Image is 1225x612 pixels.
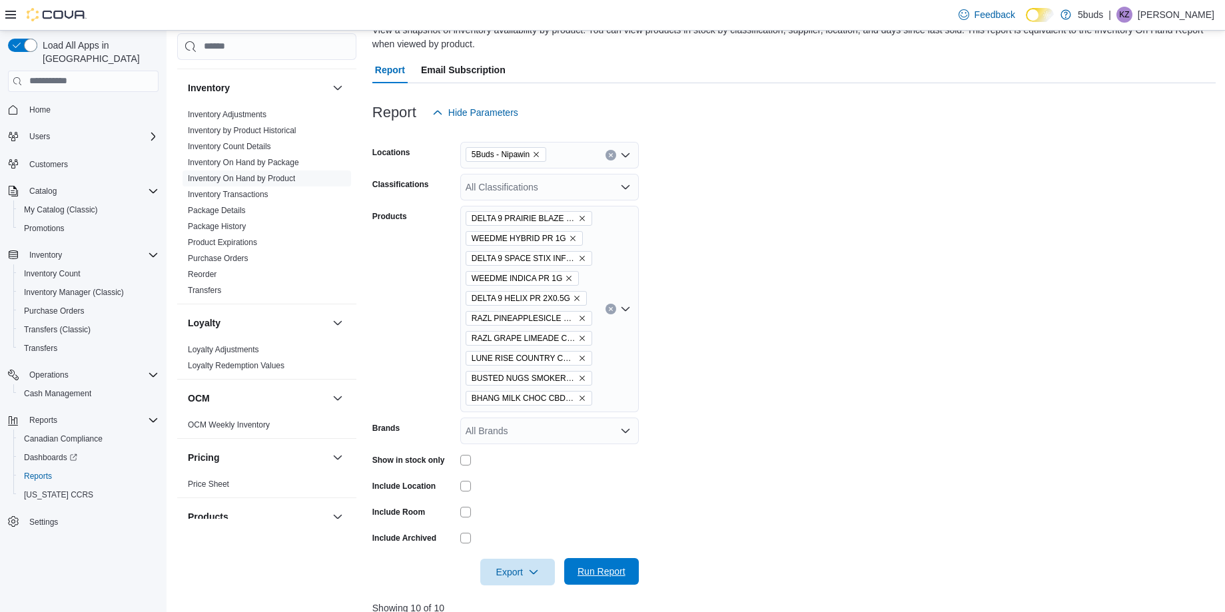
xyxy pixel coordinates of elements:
a: Purchase Orders [188,254,248,263]
button: Cash Management [13,384,164,403]
button: Reports [24,412,63,428]
button: Inventory [330,80,346,96]
a: Inventory Manager (Classic) [19,284,129,300]
span: Cash Management [19,386,159,402]
a: Inventory Count Details [188,142,271,151]
span: Inventory Count Details [188,141,271,152]
label: Include Archived [372,533,436,543]
span: Catalog [24,183,159,199]
div: Pricing [177,476,356,497]
div: Inventory [177,107,356,304]
span: DELTA 9 HELIX PR 2X0.5G [466,291,587,306]
button: Open list of options [620,182,631,192]
span: Product Expirations [188,237,257,248]
a: Dashboards [19,450,83,465]
label: Show in stock only [372,455,445,465]
p: | [1108,7,1111,23]
button: Inventory Count [13,264,164,283]
span: DELTA 9 SPACE STIX INFUSED PR 2X0.5G [472,252,576,265]
button: Transfers (Classic) [13,320,164,339]
div: View a snapshot of inventory availability by product. You can view products in stock by classific... [372,23,1209,51]
span: Inventory Manager (Classic) [19,284,159,300]
a: Price Sheet [188,479,229,489]
h3: Products [188,510,228,523]
span: Dashboards [24,452,77,463]
button: Remove DELTA 9 SPACE STIX INFUSED PR 2X0.5G from selection in this group [578,254,586,262]
button: Remove WEEDME INDICA PR 1G from selection in this group [565,274,573,282]
button: Export [480,559,555,585]
a: Transfers (Classic) [19,322,96,338]
a: Inventory Count [19,266,86,282]
span: Inventory Transactions [188,189,268,200]
button: Remove DELTA 9 PRAIRIE BLAZE PR 2x0.5g from selection in this group [578,214,586,222]
h3: Pricing [188,451,219,464]
span: Operations [29,370,69,380]
nav: Complex example [8,95,159,566]
button: Promotions [13,219,164,238]
button: Settings [3,512,164,531]
span: Home [29,105,51,115]
a: Inventory On Hand by Package [188,158,299,167]
span: Reports [19,468,159,484]
span: Operations [24,367,159,383]
span: WEEDME HYBRID PR 1G [466,231,583,246]
span: RAZL PINEAPPLESICLE CART 1ML [466,311,592,326]
button: Products [330,509,346,525]
span: RAZL GRAPE LIMEADE CART 1ML [472,332,576,345]
span: Canadian Compliance [19,431,159,447]
span: Dashboards [19,450,159,465]
span: BHANG MILK CHOC CBD 10G [466,391,592,406]
a: Reorder [188,270,216,279]
button: Remove RAZL PINEAPPLESICLE CART 1ML from selection in this group [578,314,586,322]
button: Remove BUSTED NUGS SMOKERS SIX PACK PR 6X0.5G from selection in this group [578,374,586,382]
span: BHANG MILK CHOC CBD 10G [472,392,576,405]
a: Customers [24,156,73,172]
span: Promotions [19,220,159,236]
div: Loyalty [177,342,356,379]
span: Cash Management [24,388,91,399]
span: DELTA 9 PRAIRIE BLAZE PR 2x0.5g [472,212,576,225]
a: Promotions [19,220,70,236]
span: Customers [24,155,159,172]
span: Inventory Count [24,268,81,279]
a: Canadian Compliance [19,431,108,447]
div: Keith Ziemann [1116,7,1132,23]
span: Inventory Manager (Classic) [24,287,124,298]
a: Purchase Orders [19,303,90,319]
span: Washington CCRS [19,487,159,503]
label: Include Room [372,507,425,517]
span: My Catalog (Classic) [24,204,98,215]
span: Loyalty Redemption Values [188,360,284,371]
button: Pricing [330,450,346,465]
a: Inventory Transactions [188,190,268,199]
a: Cash Management [19,386,97,402]
span: Purchase Orders [19,303,159,319]
button: Clear input [606,304,616,314]
span: Canadian Compliance [24,434,103,444]
span: Load All Apps in [GEOGRAPHIC_DATA] [37,39,159,65]
span: RAZL PINEAPPLESICLE CART 1ML [472,312,576,325]
button: Remove DELTA 9 HELIX PR 2X0.5G from selection in this group [573,294,581,302]
label: Locations [372,147,410,158]
span: Inventory [29,250,62,260]
button: Remove 5Buds - Nipawin from selection in this group [532,151,540,158]
span: WEEDME HYBRID PR 1G [472,232,566,245]
span: Report [375,57,405,83]
span: Feedback [975,8,1015,21]
button: Remove RAZL GRAPE LIMEADE CART 1ML from selection in this group [578,334,586,342]
span: [US_STATE] CCRS [24,489,93,500]
span: KZ [1119,7,1129,23]
span: Loyalty Adjustments [188,344,259,355]
a: Loyalty Redemption Values [188,361,284,370]
p: [PERSON_NAME] [1138,7,1214,23]
span: DELTA 9 PRAIRIE BLAZE PR 2x0.5g [466,211,592,226]
span: RAZL GRAPE LIMEADE CART 1ML [466,331,592,346]
span: Reorder [188,269,216,280]
span: Purchase Orders [188,253,248,264]
button: Users [3,127,164,146]
span: LUNE RISE COUNTRY COOKIES PR 28X0.5G [466,351,592,366]
span: Inventory Count [19,266,159,282]
a: Inventory On Hand by Product [188,174,295,183]
button: Loyalty [188,316,327,330]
